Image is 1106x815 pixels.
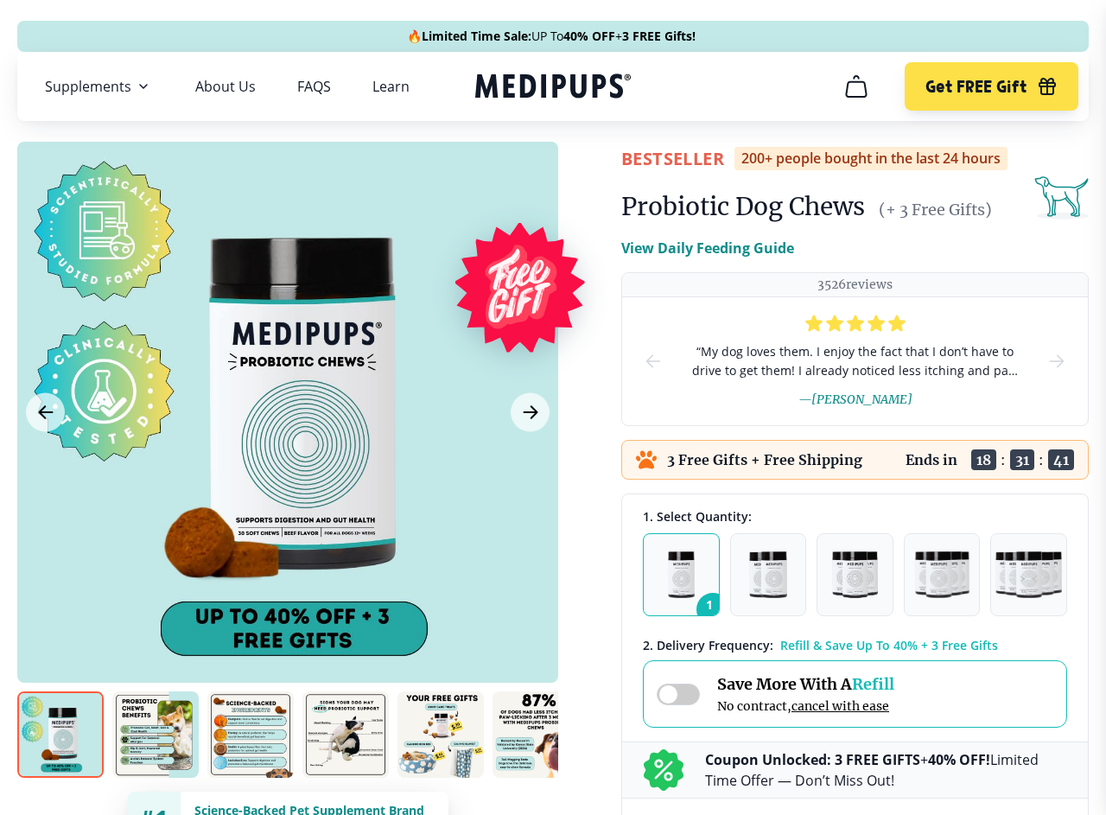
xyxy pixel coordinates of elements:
[475,70,631,105] a: Medipups
[643,508,1067,525] div: 1. Select Quantity:
[734,147,1007,170] div: 200+ people bought in the last 24 hours
[879,200,992,220] span: (+ 3 Free Gifts)
[207,691,294,778] img: Probiotic Dog Chews | Natural Dog Supplements
[397,691,484,778] img: Probiotic Dog Chews | Natural Dog Supplements
[798,392,912,407] span: — [PERSON_NAME]
[852,674,894,694] span: Refill
[925,77,1027,97] span: Get FREE Gift
[643,637,773,653] span: 2 . Delivery Frequency:
[1046,297,1067,425] button: next-slide
[915,551,969,598] img: Pack of 4 - Natural Dog Supplements
[717,674,894,694] span: Save More With A
[493,691,579,778] img: Probiotic Dog Chews | Natural Dog Supplements
[667,451,862,468] p: 3 Free Gifts + Free Shipping
[791,698,889,714] span: cancel with ease
[45,78,131,95] span: Supplements
[643,533,720,616] button: 1
[26,393,65,432] button: Previous Image
[995,551,1062,598] img: Pack of 5 - Natural Dog Supplements
[621,147,724,170] span: BestSeller
[971,449,996,470] span: 18
[511,393,550,432] button: Next Image
[836,66,877,107] button: cart
[45,76,154,97] button: Supplements
[372,78,410,95] a: Learn
[1001,451,1006,468] span: :
[905,62,1078,111] button: Get FREE Gift
[1039,451,1044,468] span: :
[1048,449,1074,470] span: 41
[705,750,920,769] b: Coupon Unlocked: 3 FREE GIFTS
[643,297,664,425] button: prev-slide
[906,451,957,468] p: Ends in
[817,277,893,293] p: 3526 reviews
[832,551,879,598] img: Pack of 3 - Natural Dog Supplements
[621,191,865,222] h1: Probiotic Dog Chews
[691,342,1019,380] span: “ My dog loves them. I enjoy the fact that I don’t have to drive to get them! I already noticed l...
[749,551,787,598] img: Pack of 2 - Natural Dog Supplements
[668,551,695,598] img: Pack of 1 - Natural Dog Supplements
[195,78,256,95] a: About Us
[621,238,794,258] p: View Daily Feeding Guide
[780,637,998,653] span: Refill & Save Up To 40% + 3 Free Gifts
[717,698,894,714] span: No contract,
[705,749,1067,791] p: + Limited Time Offer — Don’t Miss Out!
[928,750,990,769] b: 40% OFF!
[17,691,104,778] img: Probiotic Dog Chews | Natural Dog Supplements
[696,593,729,626] span: 1
[297,78,331,95] a: FAQS
[1010,449,1034,470] span: 31
[302,691,389,778] img: Probiotic Dog Chews | Natural Dog Supplements
[112,691,199,778] img: Probiotic Dog Chews | Natural Dog Supplements
[407,28,696,45] span: 🔥 UP To +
